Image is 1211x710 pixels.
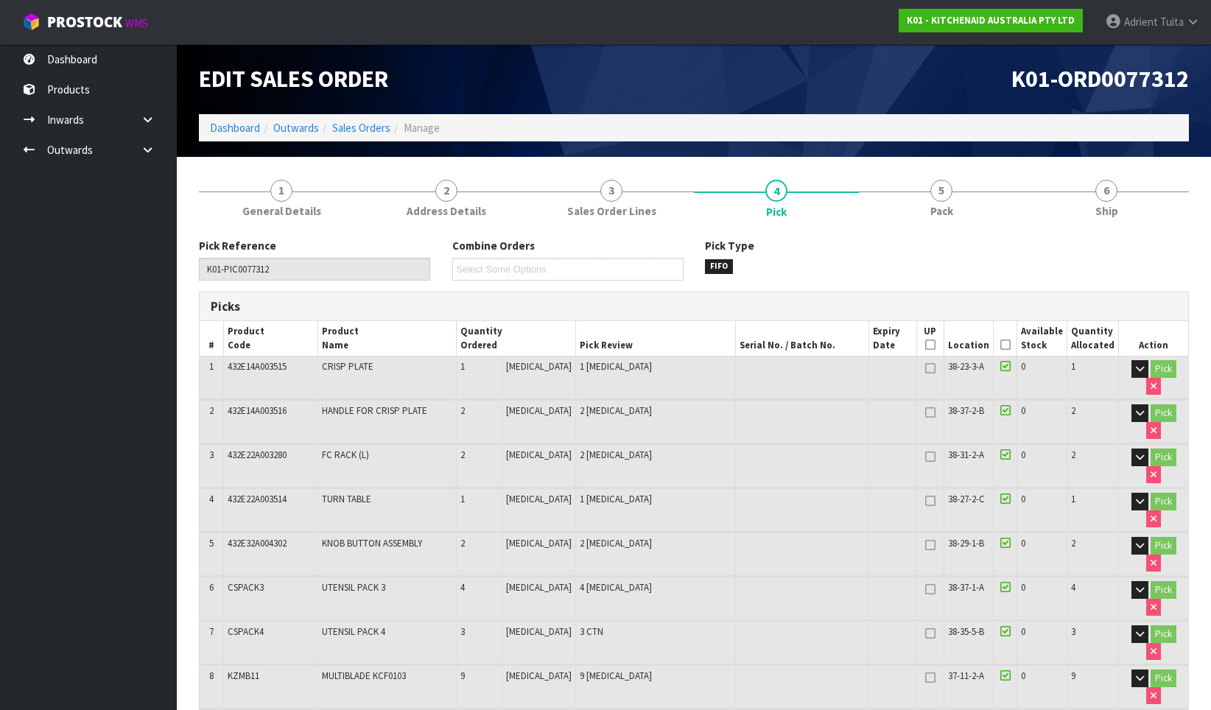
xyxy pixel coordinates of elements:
[1151,669,1176,687] button: Pick
[322,493,371,505] span: TURN TABLE
[209,581,214,594] span: 6
[1151,493,1176,510] button: Pick
[199,64,388,94] span: Edit Sales Order
[765,180,787,202] span: 4
[1119,321,1188,356] th: Action
[948,360,984,373] span: 38-23-3-A
[200,321,223,356] th: #
[580,404,652,417] span: 2 [MEDICAL_DATA]
[1021,537,1025,549] span: 0
[209,449,214,461] span: 3
[1021,581,1025,594] span: 0
[228,669,259,682] span: KZMB11
[944,321,993,356] th: Location
[600,180,622,202] span: 3
[460,449,465,461] span: 2
[705,238,754,253] label: Pick Type
[1071,360,1075,373] span: 1
[580,360,652,373] span: 1 [MEDICAL_DATA]
[460,404,465,417] span: 2
[322,537,422,549] span: KNOB BUTTON ASSEMBLY
[948,625,984,638] span: 38-35-5-B
[580,669,652,682] span: 9 [MEDICAL_DATA]
[1021,404,1025,417] span: 0
[125,16,148,30] small: WMS
[506,625,572,638] span: [MEDICAL_DATA]
[580,625,603,638] span: 3 CTN
[1067,321,1119,356] th: Quantity Allocated
[228,537,287,549] span: 432E32A004302
[228,449,287,461] span: 432E22A003280
[948,449,984,461] span: 38-31-2-A
[1071,581,1075,594] span: 4
[705,259,733,274] span: FIFO
[506,404,572,417] span: [MEDICAL_DATA]
[735,321,868,356] th: Serial No. / Batch No.
[916,321,944,356] th: UP
[907,14,1075,27] strong: K01 - KITCHENAID AUSTRALIA PTY LTD
[1095,180,1117,202] span: 6
[228,493,287,505] span: 432E22A003514
[322,404,427,417] span: HANDLE FOR CRISP PLATE
[242,203,321,219] span: General Details
[948,493,985,505] span: 38-27-2-C
[435,180,457,202] span: 2
[223,321,318,356] th: Product Code
[1151,404,1176,422] button: Pick
[1021,360,1025,373] span: 0
[580,581,652,594] span: 4 [MEDICAL_DATA]
[948,537,984,549] span: 38-29-1-B
[506,360,572,373] span: [MEDICAL_DATA]
[209,360,214,373] span: 1
[506,669,572,682] span: [MEDICAL_DATA]
[228,404,287,417] span: 432E14A003516
[575,321,735,356] th: Pick Review
[228,581,264,594] span: CSPACK3
[210,121,260,135] a: Dashboard
[211,300,683,314] h3: Picks
[209,625,214,638] span: 7
[460,625,465,638] span: 3
[460,360,465,373] span: 1
[209,537,214,549] span: 5
[1021,669,1025,682] span: 0
[322,360,373,373] span: CRISP PLATE
[199,238,276,253] label: Pick Reference
[1071,449,1075,461] span: 2
[1071,625,1075,638] span: 3
[1151,581,1176,599] button: Pick
[1151,449,1176,466] button: Pick
[567,203,656,219] span: Sales Order Lines
[318,321,457,356] th: Product Name
[228,625,264,638] span: CSPACK4
[322,581,385,594] span: UTENSIL PACK 3
[1021,493,1025,505] span: 0
[460,669,465,682] span: 9
[1071,404,1075,417] span: 2
[209,493,214,505] span: 4
[452,238,535,253] label: Combine Orders
[1071,537,1075,549] span: 2
[580,537,652,549] span: 2 [MEDICAL_DATA]
[506,581,572,594] span: [MEDICAL_DATA]
[506,493,572,505] span: [MEDICAL_DATA]
[47,13,122,32] span: ProStock
[899,9,1083,32] a: K01 - KITCHENAID AUSTRALIA PTY LTD
[460,493,465,505] span: 1
[1160,15,1184,29] span: Tuita
[273,121,319,135] a: Outwards
[1151,537,1176,555] button: Pick
[1021,449,1025,461] span: 0
[1017,321,1067,356] th: Available Stock
[209,404,214,417] span: 2
[228,360,287,373] span: 432E14A003515
[322,669,406,682] span: MULTIBLADE KCF0103
[580,493,652,505] span: 1 [MEDICAL_DATA]
[1071,493,1075,505] span: 1
[22,13,41,31] img: cube-alt.png
[1151,360,1176,378] button: Pick
[270,180,292,202] span: 1
[948,581,984,594] span: 38-37-1-A
[460,537,465,549] span: 2
[1011,64,1189,94] span: K01-ORD0077312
